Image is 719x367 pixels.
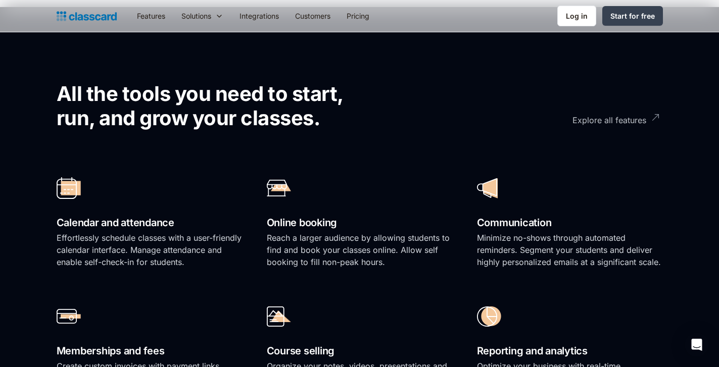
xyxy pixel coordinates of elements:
[685,333,709,357] div: Open Intercom Messenger
[57,214,243,232] h2: Calendar and attendance
[572,107,646,126] div: Explore all features
[557,6,596,26] a: Log in
[477,232,663,268] p: Minimize no-shows through automated reminders. Segment your students and deliver highly personali...
[231,5,287,27] a: Integrations
[516,107,658,134] a: Explore all features
[57,9,117,23] a: home
[566,11,588,21] div: Log in
[339,5,377,27] a: Pricing
[267,342,453,360] h2: Course selling
[267,214,453,232] h2: Online booking
[477,342,663,360] h2: Reporting and analytics
[57,342,243,360] h2: Memberships and fees
[57,82,377,130] h2: All the tools you need to start, run, and grow your classes.
[129,5,173,27] a: Features
[477,214,663,232] h2: Communication
[287,5,339,27] a: Customers
[602,6,663,26] a: Start for free
[57,232,243,268] p: Effortlessly schedule classes with a user-friendly calendar interface. Manage attendance and enab...
[173,5,231,27] div: Solutions
[610,11,655,21] div: Start for free
[181,11,211,21] div: Solutions
[267,232,453,268] p: Reach a larger audience by allowing students to find and book your classes online. Allow self boo...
